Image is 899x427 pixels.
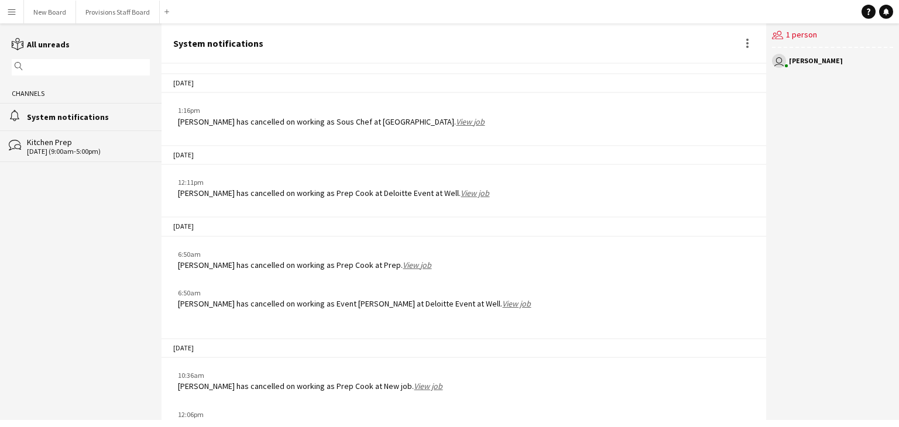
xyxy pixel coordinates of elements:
[24,1,76,23] button: New Board
[456,116,485,127] a: View job
[403,260,431,270] a: View job
[414,381,442,391] a: View job
[178,370,442,381] div: 10:36am
[178,249,431,260] div: 6:50am
[178,260,431,270] div: [PERSON_NAME] has cancelled on working as Prep Cook at Prep.
[178,381,442,391] div: [PERSON_NAME] has cancelled on working as Prep Cook at New job.
[27,147,150,156] div: [DATE] (9:00am-5:00pm)
[162,338,766,358] div: [DATE]
[178,409,484,420] div: 12:06pm
[27,137,150,147] div: Kitchen Prep
[162,145,766,165] div: [DATE]
[178,105,485,116] div: 1:16pm
[12,39,70,50] a: All unreads
[772,23,893,48] div: 1 person
[76,1,160,23] button: Provisions Staff Board
[162,216,766,236] div: [DATE]
[162,73,766,93] div: [DATE]
[178,188,489,198] div: [PERSON_NAME] has cancelled on working as Prep Cook at Deloitte Event at Well.
[502,298,531,309] a: View job
[27,112,150,122] div: System notifications
[178,177,489,188] div: 12:11pm
[461,188,489,198] a: View job
[178,288,531,298] div: 6:50am
[178,116,485,127] div: [PERSON_NAME] has cancelled on working as Sous Chef at [GEOGRAPHIC_DATA].
[789,57,843,64] div: [PERSON_NAME]
[173,38,263,49] div: System notifications
[178,298,531,309] div: [PERSON_NAME] has cancelled on working as Event [PERSON_NAME] at Deloitte Event at Well.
